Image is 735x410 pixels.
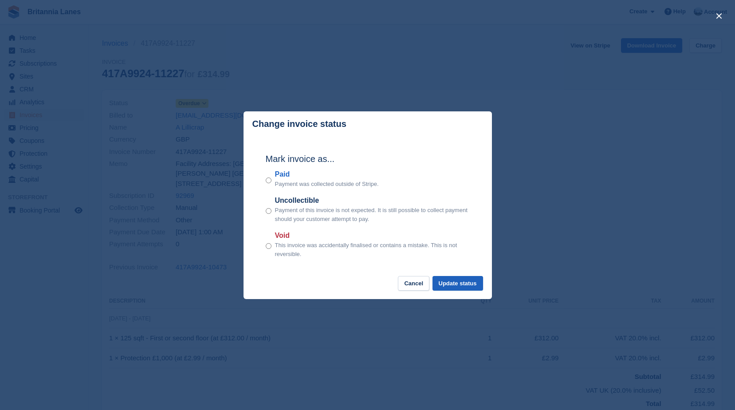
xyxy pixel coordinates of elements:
button: Cancel [398,276,429,291]
p: This invoice was accidentally finalised or contains a mistake. This is not reversible. [275,241,470,258]
p: Change invoice status [252,119,346,129]
label: Void [275,230,470,241]
h2: Mark invoice as... [266,152,470,166]
button: Update status [432,276,483,291]
p: Payment of this invoice is not expected. It is still possible to collect payment should your cust... [275,206,470,223]
label: Uncollectible [275,195,470,206]
button: close [712,9,726,23]
p: Payment was collected outside of Stripe. [275,180,379,189]
label: Paid [275,169,379,180]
